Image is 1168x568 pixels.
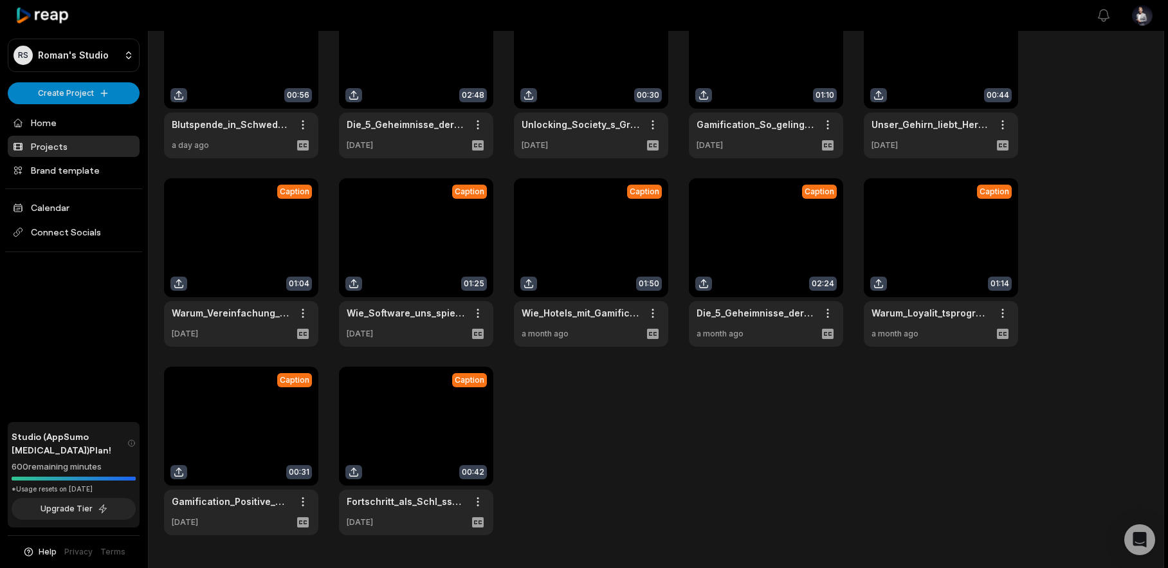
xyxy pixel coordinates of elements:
a: Gamification_Positive_Negative_Seiten-68409f400c3ff4a7b3e3e77a-final-subbed [172,495,290,508]
div: Open Intercom Messenger [1124,524,1155,555]
a: Gamification_So_gelingt_echter_Wandel-680f33ecb2ea3838a66f8a6e-framed-with-text [697,118,815,131]
div: RS [14,46,33,65]
button: Upgrade Tier [12,498,136,520]
div: *Usage resets on [DATE] [12,484,136,494]
span: Connect Socials [8,221,140,244]
a: Die_5_Geheimnisse_der_Motivation-680f33c9b2ea3838a66f8a6a-framed-with-text (1) [347,118,465,131]
p: Roman's Studio [38,50,109,61]
a: Brand template [8,160,140,181]
a: Unser_Gehirn_liebt_Herausforderungen-680f3414b2ea3838a66f8a70-framed-with-text [871,118,990,131]
a: Warum_Vereinfachung_Motivation_zerst_rt-6836e9834069cf3677ff3b36-framed-with-text [172,306,290,320]
span: Studio (AppSumo [MEDICAL_DATA]) Plan! [12,430,127,457]
a: Wie_Software_uns_spielerisch_bindet-680f33d9b2ea3838a66f8a6c-framed-with-text [347,306,465,320]
div: 600 remaining minutes [12,461,136,473]
a: Warum_Loyalit_tsprogramme_scheitern-6836e986249e5e14804656df-framed-with-text [871,306,990,320]
a: Terms [100,546,125,558]
a: Die_5_Geheimnisse_der_Lernpsychologie-680f33c1b2ea3838a66f8a69-framed-with-text [697,306,815,320]
button: Create Project [8,82,140,104]
span: Help [39,546,57,558]
a: Calendar [8,197,140,218]
button: Help [23,546,57,558]
a: Wie_Hotels_mit_Gamification_begeistern-680f339ab2ea3838a66f8a64-framed-with-text [522,306,640,320]
a: Privacy [64,546,93,558]
a: Blutspende_in_Schweden_Motivation_pur-684099000c3ff4a7b3e3e715-framed-with-text [172,118,290,131]
a: Projects [8,136,140,157]
a: Home [8,112,140,133]
a: Fortschritt_als_Schl_ssel_zur_Motivation-6836e9864069cf3677ff3b39-final-subbed [347,495,465,508]
a: Unlocking_Society_s_Growth_Mindset-680f3403494f1f56d0466ae8-framed-with-text [522,118,640,131]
